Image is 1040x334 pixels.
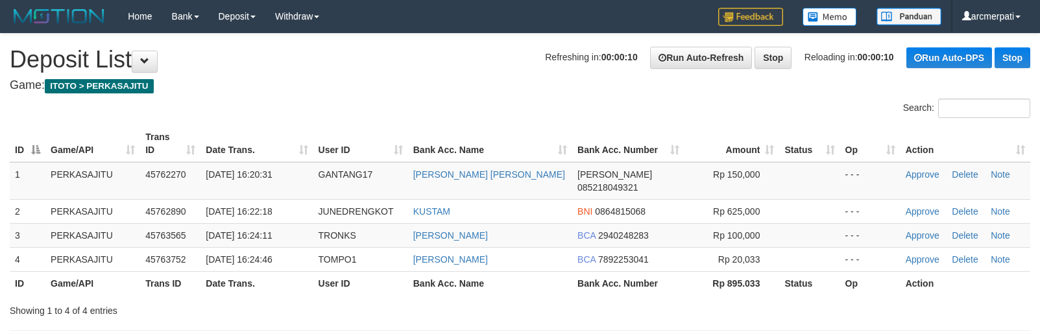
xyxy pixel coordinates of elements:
span: [DATE] 16:24:11 [206,230,272,241]
label: Search: [903,99,1030,118]
span: [DATE] 16:22:18 [206,206,272,217]
td: PERKASAJITU [45,162,140,200]
span: Refreshing in: [545,52,637,62]
th: Bank Acc. Name: activate to sort column ascending [408,125,572,162]
span: 45762890 [145,206,186,217]
strong: 00:00:10 [601,52,638,62]
span: Rp 625,000 [713,206,760,217]
td: 4 [10,247,45,271]
td: - - - [840,247,901,271]
span: Reloading in: [804,52,894,62]
span: TRONKS [319,230,356,241]
th: ID [10,271,45,295]
span: [DATE] 16:24:46 [206,254,272,265]
th: Date Trans. [200,271,313,295]
img: Button%20Memo.svg [803,8,857,26]
img: panduan.png [877,8,941,25]
a: Stop [755,47,792,69]
a: Note [991,254,1010,265]
div: Showing 1 to 4 of 4 entries [10,299,424,317]
span: Rp 100,000 [713,230,760,241]
span: Copy 085218049321 to clipboard [577,182,638,193]
h4: Game: [10,79,1030,92]
span: Copy 7892253041 to clipboard [598,254,649,265]
th: Action [901,271,1030,295]
a: Approve [906,206,939,217]
a: Run Auto-Refresh [650,47,752,69]
input: Search: [938,99,1030,118]
span: GANTANG17 [319,169,373,180]
span: [PERSON_NAME] [577,169,652,180]
span: 45763565 [145,230,186,241]
a: KUSTAM [413,206,450,217]
th: User ID [313,271,408,295]
td: PERKASAJITU [45,223,140,247]
a: Note [991,169,1010,180]
th: Op [840,271,901,295]
a: Stop [995,47,1030,68]
a: Run Auto-DPS [906,47,992,68]
span: 45762270 [145,169,186,180]
img: MOTION_logo.png [10,6,108,26]
th: Trans ID [140,271,200,295]
a: Approve [906,169,939,180]
span: Copy 0864815068 to clipboard [595,206,646,217]
span: BCA [577,230,596,241]
th: Action: activate to sort column ascending [901,125,1030,162]
span: [DATE] 16:20:31 [206,169,272,180]
td: - - - [840,223,901,247]
a: Approve [906,254,939,265]
h1: Deposit List [10,47,1030,73]
span: Rp 150,000 [713,169,760,180]
th: ID: activate to sort column descending [10,125,45,162]
th: Rp 895.033 [684,271,779,295]
span: JUNEDRENGKOT [319,206,394,217]
th: Amount: activate to sort column ascending [684,125,779,162]
td: - - - [840,199,901,223]
td: PERKASAJITU [45,199,140,223]
span: 45763752 [145,254,186,265]
td: - - - [840,162,901,200]
span: TOMPO1 [319,254,357,265]
th: Trans ID: activate to sort column ascending [140,125,200,162]
a: Delete [952,169,978,180]
th: User ID: activate to sort column ascending [313,125,408,162]
span: BCA [577,254,596,265]
strong: 00:00:10 [858,52,894,62]
th: Status [779,271,840,295]
a: Approve [906,230,939,241]
th: Bank Acc. Name [408,271,572,295]
th: Bank Acc. Number [572,271,684,295]
th: Date Trans.: activate to sort column ascending [200,125,313,162]
th: Op: activate to sort column ascending [840,125,901,162]
img: Feedback.jpg [718,8,783,26]
a: Delete [952,254,978,265]
th: Bank Acc. Number: activate to sort column ascending [572,125,684,162]
span: ITOTO > PERKASAJITU [45,79,154,93]
a: Delete [952,230,978,241]
a: Delete [952,206,978,217]
span: BNI [577,206,592,217]
span: Copy 2940248283 to clipboard [598,230,649,241]
td: 3 [10,223,45,247]
th: Status: activate to sort column ascending [779,125,840,162]
span: Rp 20,033 [718,254,760,265]
a: [PERSON_NAME] [413,230,488,241]
th: Game/API [45,271,140,295]
a: Note [991,206,1010,217]
td: PERKASAJITU [45,247,140,271]
a: [PERSON_NAME] [PERSON_NAME] [413,169,565,180]
th: Game/API: activate to sort column ascending [45,125,140,162]
a: [PERSON_NAME] [413,254,488,265]
td: 2 [10,199,45,223]
td: 1 [10,162,45,200]
a: Note [991,230,1010,241]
